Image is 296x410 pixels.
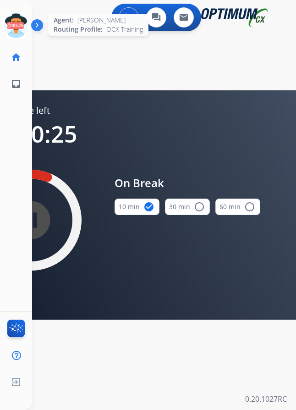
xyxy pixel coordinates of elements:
[54,25,103,34] span: Routing Profile:
[215,199,260,215] button: 60 min
[194,201,205,212] mat-icon: radio_button_unchecked
[115,175,260,191] span: On Break
[11,78,22,89] mat-icon: inbox
[54,16,74,25] span: Agent:
[106,25,143,34] span: OCX Training
[26,215,37,226] mat-icon: pause_circle_filled
[244,201,255,212] mat-icon: radio_button_unchecked
[77,16,126,25] span: [PERSON_NAME]
[165,199,210,215] button: 30 min
[143,201,154,212] mat-icon: check_circle
[245,393,287,404] p: 0.20.1027RC
[115,199,159,215] button: 10 min
[11,52,22,63] mat-icon: home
